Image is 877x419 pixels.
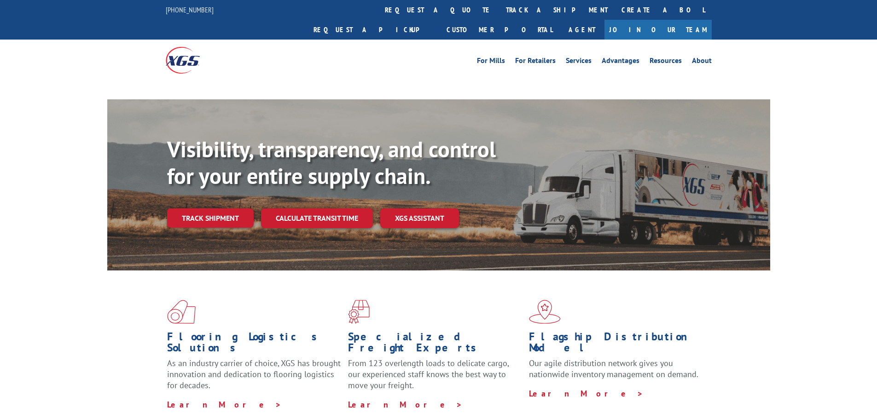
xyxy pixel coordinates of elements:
[261,208,373,228] a: Calculate transit time
[515,57,556,67] a: For Retailers
[167,399,282,410] a: Learn More >
[566,57,592,67] a: Services
[167,208,254,228] a: Track shipment
[604,20,712,40] a: Join Our Team
[167,358,341,390] span: As an industry carrier of choice, XGS has brought innovation and dedication to flooring logistics...
[529,331,703,358] h1: Flagship Distribution Model
[559,20,604,40] a: Agent
[602,57,639,67] a: Advantages
[440,20,559,40] a: Customer Portal
[650,57,682,67] a: Resources
[348,399,463,410] a: Learn More >
[167,135,496,190] b: Visibility, transparency, and control for your entire supply chain.
[529,388,644,399] a: Learn More >
[348,358,522,399] p: From 123 overlength loads to delicate cargo, our experienced staff knows the best way to move you...
[477,57,505,67] a: For Mills
[166,5,214,14] a: [PHONE_NUMBER]
[348,300,370,324] img: xgs-icon-focused-on-flooring-red
[529,300,561,324] img: xgs-icon-flagship-distribution-model-red
[380,208,459,228] a: XGS ASSISTANT
[348,331,522,358] h1: Specialized Freight Experts
[167,300,196,324] img: xgs-icon-total-supply-chain-intelligence-red
[529,358,698,379] span: Our agile distribution network gives you nationwide inventory management on demand.
[692,57,712,67] a: About
[307,20,440,40] a: Request a pickup
[167,331,341,358] h1: Flooring Logistics Solutions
